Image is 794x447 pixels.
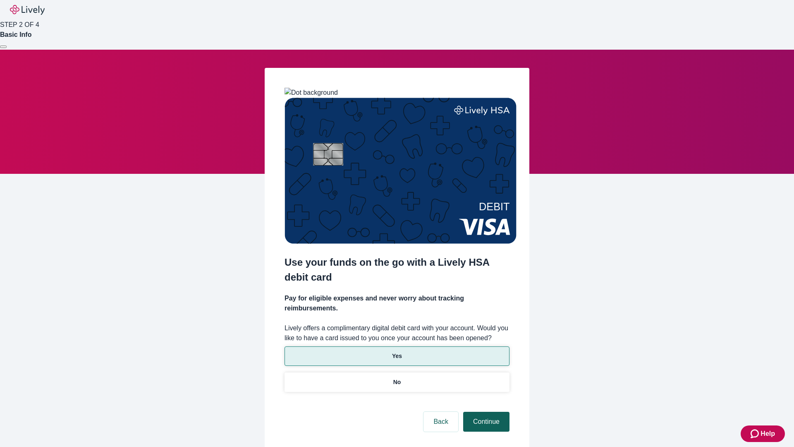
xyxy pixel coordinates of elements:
[751,429,761,439] svg: Zendesk support icon
[10,5,45,15] img: Lively
[761,429,775,439] span: Help
[285,255,509,285] h2: Use your funds on the go with a Lively HSA debit card
[285,346,509,366] button: Yes
[463,412,509,432] button: Continue
[393,378,401,387] p: No
[285,323,509,343] label: Lively offers a complimentary digital debit card with your account. Would you like to have a card...
[392,352,402,360] p: Yes
[285,88,338,98] img: Dot background
[285,98,517,244] img: Debit card
[423,412,458,432] button: Back
[741,425,785,442] button: Zendesk support iconHelp
[285,293,509,313] h4: Pay for eligible expenses and never worry about tracking reimbursements.
[285,372,509,392] button: No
